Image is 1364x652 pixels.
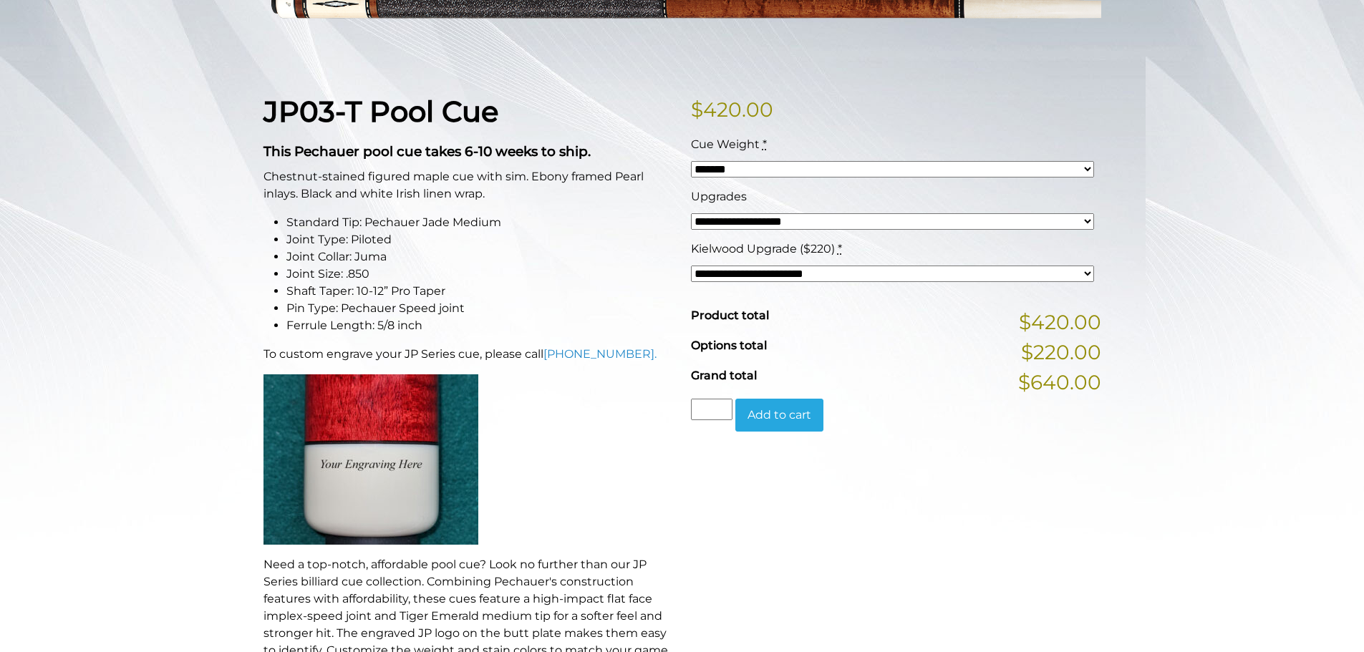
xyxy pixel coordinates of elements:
[691,97,703,122] span: $
[543,347,657,361] a: [PHONE_NUMBER].
[286,300,674,317] li: Pin Type: Pechauer Speed joint
[263,143,591,160] strong: This Pechauer pool cue takes 6-10 weeks to ship.
[1018,367,1101,397] span: $640.00
[691,308,769,322] span: Product total
[691,242,835,256] span: Kielwood Upgrade ($220)
[286,248,674,266] li: Joint Collar: Juma
[286,283,674,300] li: Shaft Taper: 10-12” Pro Taper
[691,97,773,122] bdi: 420.00
[1021,337,1101,367] span: $220.00
[263,168,674,203] p: Chestnut-stained figured maple cue with sim. Ebony framed Pearl inlays. Black and white Irish lin...
[286,266,674,283] li: Joint Size: .850
[691,369,757,382] span: Grand total
[691,339,767,352] span: Options total
[1019,307,1101,337] span: $420.00
[286,231,674,248] li: Joint Type: Piloted
[263,346,674,363] p: To custom engrave your JP Series cue, please call
[286,317,674,334] li: Ferrule Length: 5/8 inch
[286,214,674,231] li: Standard Tip: Pechauer Jade Medium
[763,137,767,151] abbr: required
[838,242,842,256] abbr: required
[691,190,747,203] span: Upgrades
[735,399,823,432] button: Add to cart
[691,137,760,151] span: Cue Weight
[691,399,732,420] input: Product quantity
[263,374,478,545] img: An image of a cue butt with the words "YOUR ENGRAVING HERE".
[263,94,498,129] strong: JP03-T Pool Cue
